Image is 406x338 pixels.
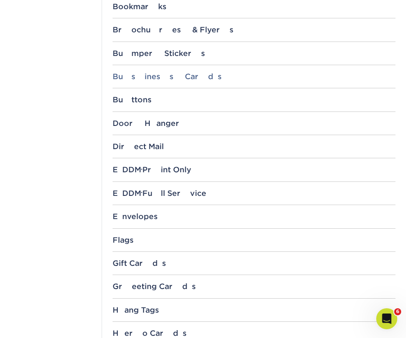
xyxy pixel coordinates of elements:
span: 6 [394,308,401,315]
iframe: Google Customer Reviews [2,311,74,335]
div: Door Hanger [113,119,395,128]
div: Direct Mail [113,142,395,151]
div: Greeting Cards [113,282,395,291]
div: Gift Cards [113,259,395,268]
div: Buttons [113,95,395,104]
div: EDDM Print Only [113,165,395,174]
div: Business Cards [113,72,395,81]
div: Bookmarks [113,2,395,11]
small: ® [141,168,142,172]
div: EDDM Full Service [113,189,395,198]
iframe: Intercom live chat [376,308,397,329]
div: Hero Cards [113,329,395,338]
small: ® [141,191,142,195]
div: Envelopes [113,212,395,221]
div: Brochures & Flyers [113,25,395,34]
div: Bumper Stickers [113,49,395,58]
div: Flags [113,236,395,244]
div: Hang Tags [113,306,395,314]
